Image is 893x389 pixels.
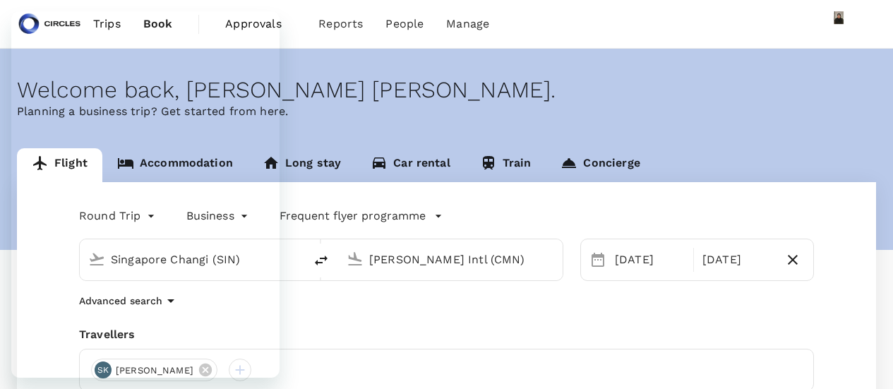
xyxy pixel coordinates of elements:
[294,258,297,261] button: Open
[553,258,556,261] button: Open
[280,208,443,225] button: Frequent flyer programme
[465,148,546,182] a: Train
[17,103,876,120] p: Planning a business trip? Get started from here.
[304,244,338,277] button: delete
[318,16,363,32] span: Reports
[248,148,356,182] a: Long stay
[609,246,690,274] div: [DATE]
[280,208,426,225] p: Frequent flyer programme
[79,326,814,343] div: Travellers
[697,246,778,274] div: [DATE]
[446,16,489,32] span: Manage
[369,249,533,270] input: Going to
[825,10,853,38] img: Azizi Ratna Yulis Mohd Zin
[11,11,280,378] iframe: Messaging window
[17,77,876,103] div: Welcome back , [PERSON_NAME] [PERSON_NAME] .
[546,148,654,182] a: Concierge
[356,148,465,182] a: Car rental
[385,16,424,32] span: People
[17,8,82,40] img: Circles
